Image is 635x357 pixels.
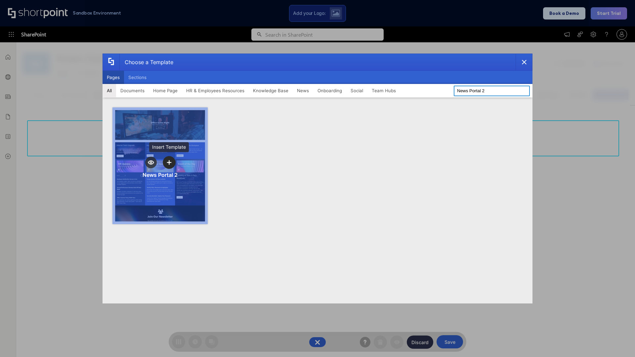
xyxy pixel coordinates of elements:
button: Documents [116,84,149,97]
div: News Portal 2 [143,172,178,178]
button: Knowledge Base [249,84,293,97]
button: Pages [103,71,124,84]
div: template selector [103,54,532,303]
button: Social [346,84,367,97]
button: All [103,84,116,97]
iframe: Chat Widget [602,325,635,357]
button: Onboarding [313,84,346,97]
button: Sections [124,71,151,84]
button: HR & Employees Resources [182,84,249,97]
input: Search [454,86,530,96]
button: Home Page [149,84,182,97]
button: News [293,84,313,97]
div: Choose a Template [119,54,173,70]
button: Team Hubs [367,84,400,97]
